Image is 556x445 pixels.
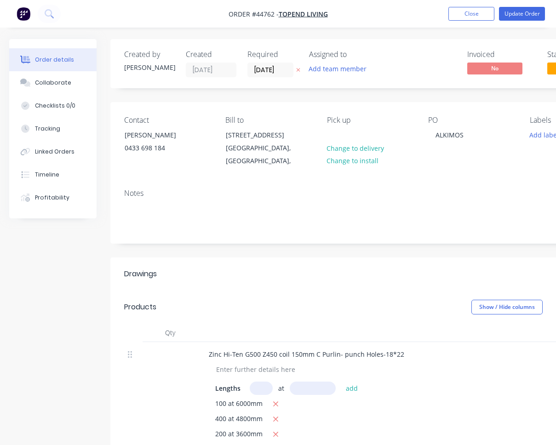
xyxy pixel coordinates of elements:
div: [PERSON_NAME] [124,63,175,72]
div: Created by [124,50,175,59]
div: PO [428,116,515,125]
div: Assigned to [309,50,401,59]
button: Update Order [499,7,545,21]
div: Qty [143,324,198,342]
div: 0433 698 184 [125,142,201,154]
div: Products [124,302,156,313]
button: Collaborate [9,71,97,94]
div: Drawings [124,268,157,280]
div: [PERSON_NAME]0433 698 184 [117,128,209,158]
button: Close [448,7,494,21]
div: Checklists 0/0 [35,102,75,110]
span: 100 at 6000mm [215,399,263,410]
div: Zinc Hi-Ten G500 Z450 coil 150mm C Purlin- punch Holes-18*22 [201,348,412,361]
div: Profitability [35,194,69,202]
button: Show / Hide columns [471,300,543,314]
div: Created [186,50,236,59]
button: Tracking [9,117,97,140]
a: Topend Living [279,10,328,18]
div: Linked Orders [35,148,75,156]
button: Profitability [9,186,97,209]
span: 400 at 4800mm [215,414,263,425]
div: [PERSON_NAME] [125,129,201,142]
button: Linked Orders [9,140,97,163]
div: [GEOGRAPHIC_DATA], [GEOGRAPHIC_DATA], [226,142,302,167]
button: add [341,382,363,394]
button: Timeline [9,163,97,186]
span: Lengths [215,383,241,393]
span: No [467,63,522,74]
span: at [278,383,284,393]
div: ALKIMOS [428,128,471,142]
div: [STREET_ADDRESS][GEOGRAPHIC_DATA], [GEOGRAPHIC_DATA], [218,128,310,168]
button: Change to delivery [322,142,389,154]
div: Contact [124,116,211,125]
div: Bill to [225,116,312,125]
span: Order #44762 - [229,10,279,18]
button: Add team member [309,63,372,75]
button: Checklists 0/0 [9,94,97,117]
div: Pick up [327,116,413,125]
img: Factory [17,7,30,21]
div: Order details [35,56,74,64]
div: Required [247,50,298,59]
div: Invoiced [467,50,536,59]
div: Collaborate [35,79,71,87]
button: Order details [9,48,97,71]
div: [STREET_ADDRESS] [226,129,302,142]
div: Timeline [35,171,59,179]
button: Add team member [304,63,372,75]
button: Change to install [322,154,384,167]
div: Tracking [35,125,60,133]
span: 200 at 3600mm [215,429,263,440]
